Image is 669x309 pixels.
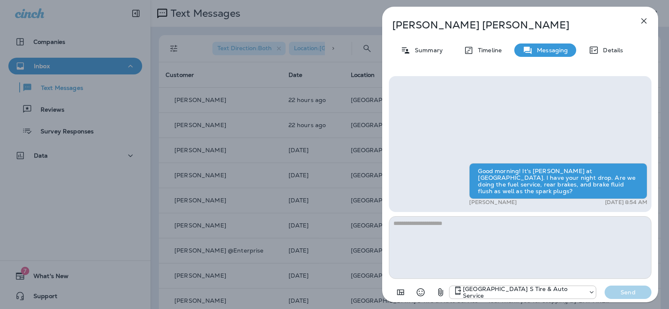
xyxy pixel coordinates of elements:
div: Good morning! It's [PERSON_NAME] at [GEOGRAPHIC_DATA]. I have your night drop. Are we doing the f... [469,163,647,199]
p: Details [599,47,623,54]
button: Add in a premade template [392,284,409,301]
button: Select an emoji [412,284,429,301]
p: [PERSON_NAME] [PERSON_NAME] [392,19,620,31]
p: Timeline [474,47,502,54]
p: [DATE] 8:54 AM [605,199,647,206]
p: [GEOGRAPHIC_DATA] S Tire & Auto Service [463,286,584,299]
p: [PERSON_NAME] [469,199,517,206]
p: Messaging [533,47,568,54]
p: Summary [411,47,443,54]
div: +1 (301) 975-0024 [449,286,596,299]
